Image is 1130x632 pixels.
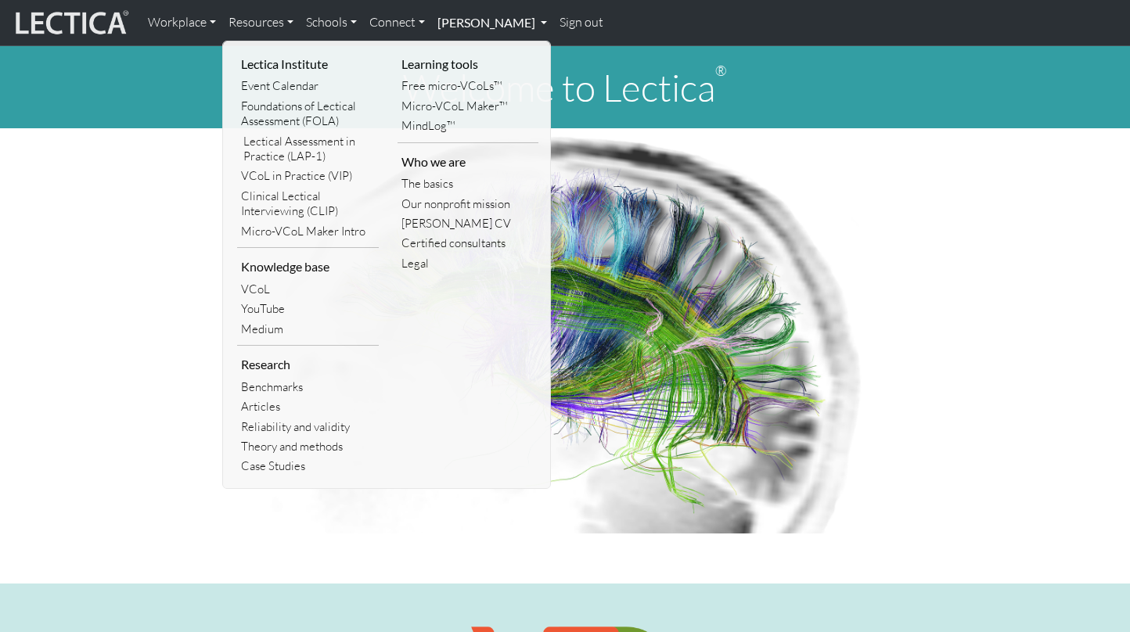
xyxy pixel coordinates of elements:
[237,397,379,416] a: Articles
[237,377,379,397] a: Benchmarks
[553,6,610,39] a: Sign out
[237,352,379,377] li: Research
[398,253,539,273] a: Legal
[261,128,869,533] img: Human Connectome Project Image
[237,279,379,299] a: VCoL
[715,62,727,79] sup: ®
[222,6,300,39] a: Resources
[237,436,379,456] a: Theory and methods
[142,6,222,39] a: Workplace
[237,299,379,318] a: YouTube
[237,96,379,131] a: Foundations of Lectical Assessment (FOLA)
[363,6,431,39] a: Connect
[237,52,379,77] li: Lectica Institute
[237,319,379,339] a: Medium
[398,194,539,214] a: Our nonprofit mission
[237,221,379,241] a: Micro-VCoL Maker Intro
[398,233,539,253] a: Certified consultants
[237,166,379,185] a: VCoL in Practice (VIP)
[12,8,129,38] img: lecticalive
[398,149,539,174] li: Who we are
[398,52,539,77] li: Learning tools
[398,116,539,135] a: MindLog™
[237,186,379,221] a: Clinical Lectical Interviewing (CLIP)
[398,174,539,193] a: The basics
[398,76,539,95] a: Free micro-VCoLs™
[237,254,379,279] li: Knowledge base
[398,96,539,116] a: Micro-VCoL Maker™
[237,417,379,436] a: Reliability and validity
[300,6,363,39] a: Schools
[237,456,379,476] a: Case Studies
[237,131,379,167] a: Lectical Assessment in Practice (LAP-1)
[431,6,553,39] a: [PERSON_NAME]
[398,214,539,233] a: [PERSON_NAME] CV
[237,76,379,95] a: Event Calendar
